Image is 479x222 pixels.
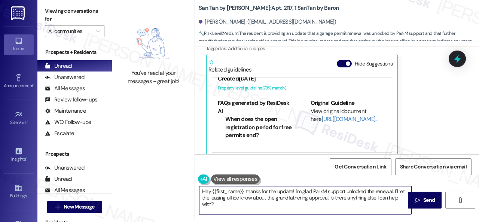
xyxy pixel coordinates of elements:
[64,203,94,211] span: New Message
[415,197,420,203] i: 
[55,204,61,210] i: 
[45,5,104,25] label: Viewing conversations for
[199,18,336,26] div: [PERSON_NAME]. ([EMAIL_ADDRESS][DOMAIN_NAME])
[4,145,34,165] a: Insights •
[96,28,100,34] i: 
[408,192,442,209] button: Send
[355,60,393,68] label: Hide Suggestions
[311,99,355,107] b: Original Guideline
[228,45,265,52] span: Additional charges
[45,175,72,183] div: Unread
[225,143,294,167] li: The open registration period for free permits ends [DATE][DATE].
[26,155,27,161] span: •
[47,201,103,213] button: New Message
[218,84,386,92] div: Property level guideline ( 78 % match)
[27,119,28,124] span: •
[45,118,91,126] div: WO Follow-ups
[423,196,435,204] span: Send
[322,115,378,123] a: [URL][DOMAIN_NAME]…
[311,107,387,124] div: View original document here
[218,99,290,115] b: FAQs generated by ResiDesk AI
[124,21,183,66] img: empty-state
[45,186,85,194] div: All Messages
[206,43,451,54] div: Tagged as:
[120,69,186,85] div: You've read all your messages - great job!
[199,30,479,54] span: : The resident is providing an update that a garage permit renewal was unlocked by ParkM support ...
[45,164,85,172] div: Unanswered
[330,158,391,175] button: Get Conversation Link
[45,73,85,81] div: Unanswered
[199,4,339,12] b: San Tan by [PERSON_NAME]: Apt. 2117, 1 SanTan by Baron
[4,108,34,128] a: Site Visit •
[45,96,97,104] div: Review follow-ups
[37,48,112,56] div: Prospects + Residents
[199,186,411,214] textarea: Hey {{first_name}}, thanks for the update! I'm glad ParkM support unlocked the renewal. I'll let ...
[45,62,72,70] div: Unread
[45,107,86,115] div: Maintenance
[11,6,26,20] img: ResiDesk Logo
[335,163,386,171] span: Get Conversation Link
[225,115,294,139] li: When does the open registration period for free permits end?
[218,75,386,83] div: Created [DATE]
[457,197,463,203] i: 
[45,130,74,137] div: Escalate
[45,85,85,92] div: All Messages
[395,158,472,175] button: Share Conversation via email
[33,82,34,87] span: •
[37,150,112,158] div: Prospects
[4,34,34,55] a: Inbox
[400,163,467,171] span: Share Conversation via email
[199,30,238,36] strong: 🔧 Risk Level: Medium
[4,182,34,202] a: Buildings
[208,60,252,74] div: Related guidelines
[48,25,92,37] input: All communities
